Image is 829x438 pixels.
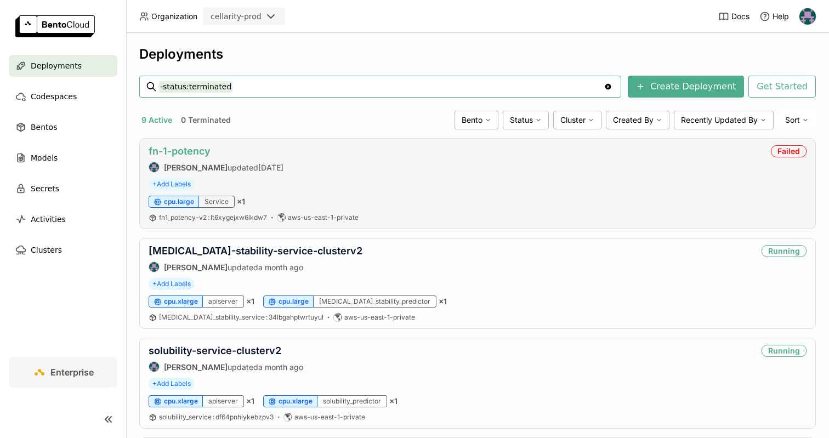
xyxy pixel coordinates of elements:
[149,145,211,157] a: fn-1-potency
[208,213,209,221] span: :
[462,115,482,125] span: Bento
[288,213,359,222] span: aws-us-east-1-private
[31,151,58,164] span: Models
[149,345,281,356] a: solubility-service-clusterv2
[9,178,117,200] a: Secrets
[317,395,387,407] div: solubility_predictor
[773,12,789,21] span: Help
[263,12,264,22] input: Selected cellarity-prod.
[762,245,807,257] div: Running
[9,357,117,388] a: Enterprise
[246,396,254,406] span: × 1
[31,90,77,103] span: Codespaces
[139,46,816,62] div: Deployments
[553,111,601,129] div: Cluster
[294,413,365,422] span: aws-us-east-1-private
[9,116,117,138] a: Bentos
[762,345,807,357] div: Running
[31,121,57,134] span: Bentos
[9,147,117,169] a: Models
[748,76,816,98] button: Get Started
[151,12,197,21] span: Organization
[718,11,749,22] a: Docs
[159,213,267,221] span: fn1_potency-v2 lt6xygejxw6ikdw7
[149,362,159,372] img: Ragy
[149,162,283,173] div: updated
[759,11,789,22] div: Help
[149,178,195,190] span: +Add Labels
[771,145,807,157] div: Failed
[439,297,447,306] span: × 1
[164,397,198,406] span: cpu.xlarge
[785,115,800,125] span: Sort
[199,196,235,208] div: Service
[9,208,117,230] a: Activities
[778,111,816,129] div: Sort
[164,362,228,372] strong: [PERSON_NAME]
[314,295,436,308] div: [MEDICAL_DATA]_stability_predictor
[159,213,267,222] a: fn1_potency-v2:lt6xygejxw6ikdw7
[604,82,612,91] svg: Clear value
[159,78,604,95] input: Search
[344,313,415,322] span: aws-us-east-1-private
[164,163,228,172] strong: [PERSON_NAME]
[149,361,303,372] div: updated
[731,12,749,21] span: Docs
[31,182,59,195] span: Secrets
[149,278,195,290] span: +Add Labels
[9,86,117,107] a: Codespaces
[50,367,94,378] span: Enterprise
[159,313,323,321] span: [MEDICAL_DATA]_stability_service 34lbgahptwrtuyul
[258,263,303,272] span: a month ago
[613,115,654,125] span: Created By
[139,113,174,127] button: 9 Active
[246,297,254,306] span: × 1
[164,263,228,272] strong: [PERSON_NAME]
[279,297,309,306] span: cpu.large
[389,396,398,406] span: × 1
[799,8,816,25] img: Ragy
[211,11,262,22] div: cellarity-prod
[9,55,117,77] a: Deployments
[31,213,66,226] span: Activities
[258,163,283,172] span: [DATE]
[159,413,274,422] a: solubility_service:df64pnhiykebzpv3
[31,243,62,257] span: Clusters
[213,413,214,421] span: :
[258,362,303,372] span: a month ago
[164,197,194,206] span: cpu.large
[266,313,268,321] span: :
[237,197,245,207] span: × 1
[149,261,362,272] div: updated
[203,395,244,407] div: apiserver
[149,245,362,257] a: [MEDICAL_DATA]-stability-service-clusterv2
[510,115,533,125] span: Status
[628,76,744,98] button: Create Deployment
[455,111,498,129] div: Bento
[203,295,244,308] div: apiserver
[149,262,159,272] img: Ragy
[503,111,549,129] div: Status
[674,111,774,129] div: Recently Updated By
[149,378,195,390] span: +Add Labels
[149,162,159,172] img: Ragy
[15,15,95,37] img: logo
[9,239,117,261] a: Clusters
[159,313,323,322] a: [MEDICAL_DATA]_stability_service:34lbgahptwrtuyul
[606,111,669,129] div: Created By
[164,297,198,306] span: cpu.xlarge
[159,413,274,421] span: solubility_service df64pnhiykebzpv3
[560,115,586,125] span: Cluster
[179,113,233,127] button: 0 Terminated
[681,115,758,125] span: Recently Updated By
[279,397,313,406] span: cpu.xlarge
[31,59,82,72] span: Deployments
